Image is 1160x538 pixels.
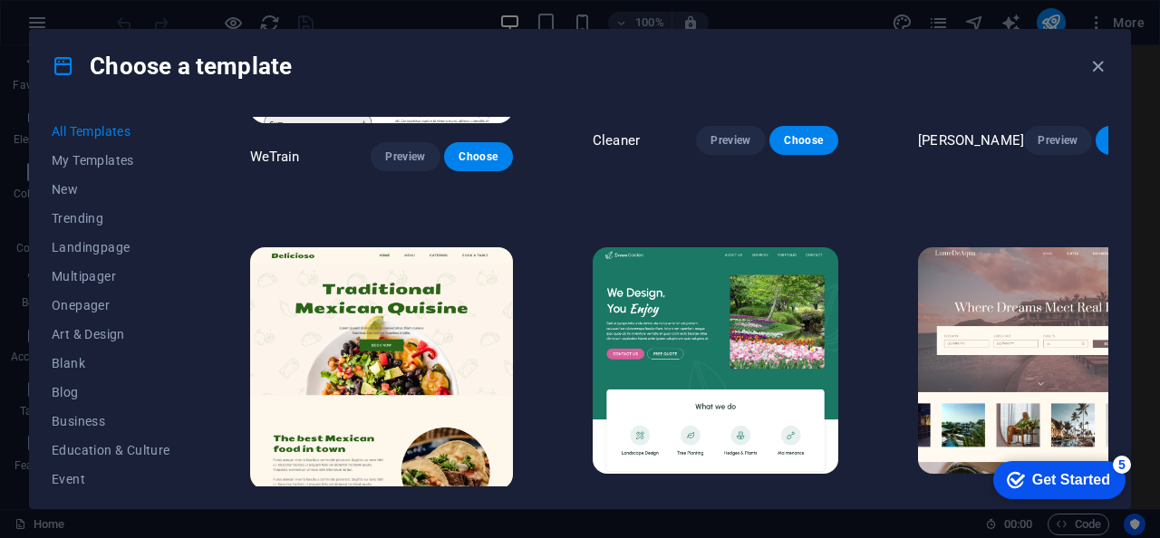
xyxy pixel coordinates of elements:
[53,20,131,36] div: Get Started
[1024,126,1092,155] button: Preview
[52,407,170,436] button: Business
[444,142,513,171] button: Choose
[250,247,513,490] img: Delicioso
[52,472,170,486] span: Event
[52,291,170,320] button: Onepager
[52,204,170,233] button: Trending
[459,149,498,164] span: Choose
[52,327,170,341] span: Art & Design
[52,262,170,291] button: Multipager
[52,240,170,255] span: Landingpage
[52,211,170,226] span: Trending
[250,148,300,166] p: WeTrain
[52,414,170,428] span: Business
[52,356,170,370] span: Blank
[52,182,170,197] span: New
[134,4,152,22] div: 5
[593,131,640,149] p: Cleaner
[52,465,170,494] button: Event
[918,131,1024,149] p: [PERSON_NAME]
[52,443,170,457] span: Education & Culture
[52,320,170,349] button: Art & Design
[52,385,170,399] span: Blog
[784,133,824,148] span: Choose
[696,126,765,155] button: Preview
[52,117,170,146] button: All Templates
[52,146,170,175] button: My Templates
[769,126,838,155] button: Choose
[52,349,170,378] button: Blank
[385,149,425,164] span: Preview
[593,247,838,474] img: Dream Garden
[710,133,750,148] span: Preview
[52,436,170,465] button: Education & Culture
[1039,133,1078,148] span: Preview
[52,378,170,407] button: Blog
[52,124,170,139] span: All Templates
[52,175,170,204] button: New
[14,9,147,47] div: Get Started 5 items remaining, 0% complete
[52,269,170,283] span: Multipager
[371,142,440,171] button: Preview
[52,233,170,262] button: Landingpage
[52,52,292,81] h4: Choose a template
[52,153,170,168] span: My Templates
[52,298,170,312] span: Onepager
